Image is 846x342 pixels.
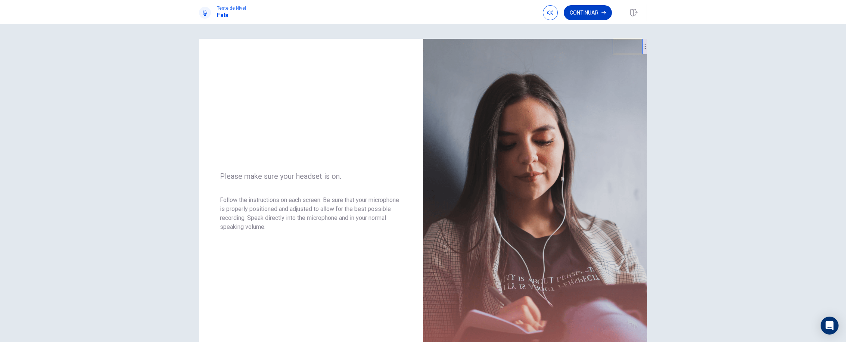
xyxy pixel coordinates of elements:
[220,196,402,231] p: Follow the instructions on each screen. Be sure that your microphone is properly positioned and a...
[217,11,246,20] h1: Fala
[821,317,839,335] div: Open Intercom Messenger
[220,172,402,181] span: Please make sure your headset is on.
[217,6,246,11] span: Teste de Nível
[564,5,612,20] button: Continuar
